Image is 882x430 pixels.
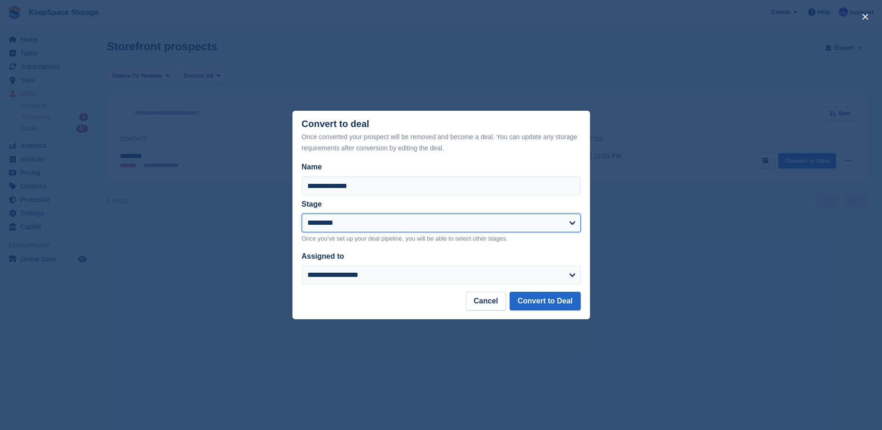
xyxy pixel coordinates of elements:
label: Stage [302,200,322,208]
button: close [858,9,873,24]
label: Assigned to [302,252,345,260]
div: Convert to deal [302,119,581,154]
button: Cancel [466,292,506,310]
p: Once you've set up your deal pipeline, you will be able to select other stages. [302,234,581,243]
button: Convert to Deal [510,292,580,310]
label: Name [302,161,581,173]
div: Once converted your prospect will be removed and become a deal. You can update any storage requir... [302,131,581,154]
